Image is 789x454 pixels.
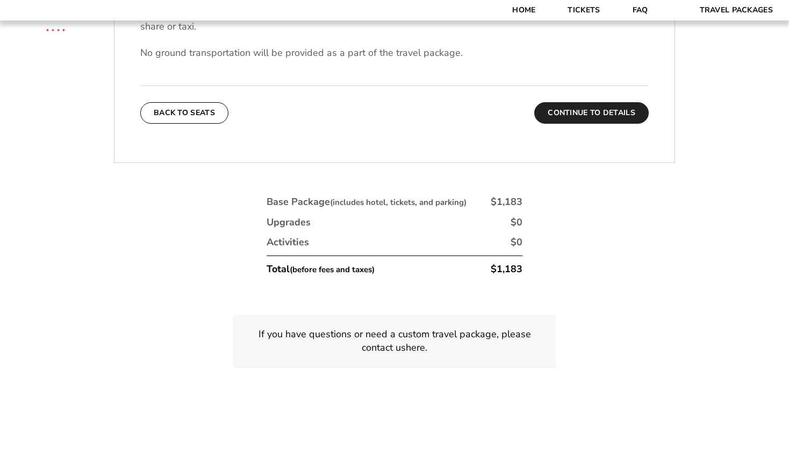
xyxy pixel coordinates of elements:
[267,236,309,249] div: Activities
[491,263,522,276] div: $1,183
[140,46,649,60] p: No ground transportation will be provided as a part of the travel package.
[511,216,522,229] div: $0
[246,328,543,354] p: If you have questions or need a custom travel package, please contact us .
[534,102,649,124] button: Continue To Details
[267,216,311,229] div: Upgrades
[267,195,467,209] div: Base Package
[330,197,467,208] small: (includes hotel, tickets, and parking)
[491,195,522,209] div: $1,183
[406,341,425,354] a: here
[290,264,375,275] small: (before fees and taxes)
[32,5,79,52] img: CBS Sports Thanksgiving Classic
[511,236,522,249] div: $0
[140,102,228,124] button: Back To Seats
[267,263,375,276] div: Total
